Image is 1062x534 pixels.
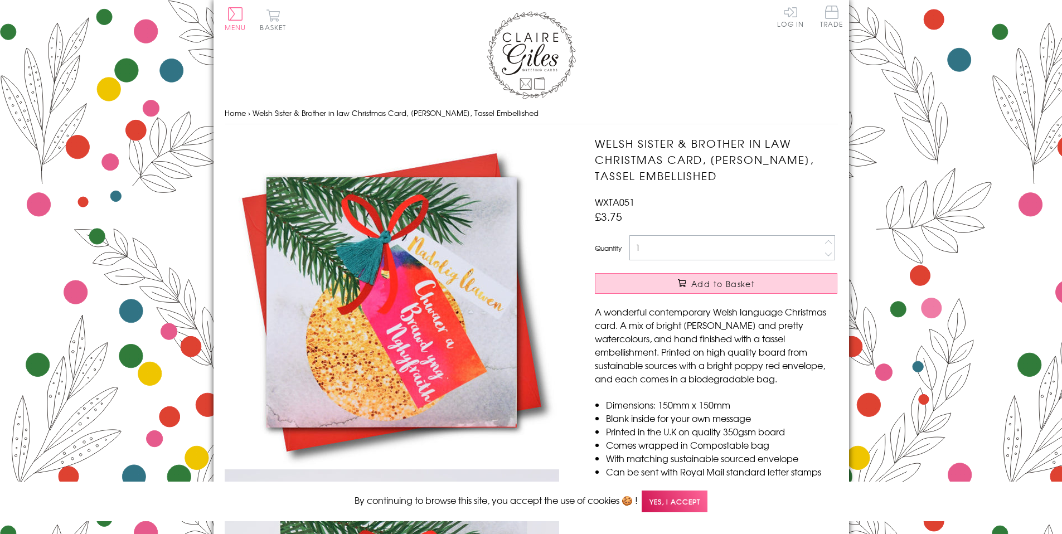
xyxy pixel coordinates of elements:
nav: breadcrumbs [225,102,838,125]
span: £3.75 [595,208,622,224]
span: › [248,108,250,118]
li: Dimensions: 150mm x 150mm [606,398,837,411]
button: Menu [225,7,246,31]
span: Welsh Sister & Brother in law Christmas Card, [PERSON_NAME], Tassel Embellished [253,108,539,118]
span: Menu [225,22,246,32]
li: With matching sustainable sourced envelope [606,452,837,465]
a: Home [225,108,246,118]
button: Basket [258,9,289,31]
span: Yes, I accept [642,491,707,512]
a: Trade [820,6,843,30]
span: WXTA051 [595,195,634,208]
span: Trade [820,6,843,27]
li: Comes wrapped in Compostable bag [606,438,837,452]
img: Welsh Sister & Brother in law Christmas Card, Nadolig Llawen, Tassel Embellished [225,135,559,469]
img: Claire Giles Greetings Cards [487,11,576,99]
h1: Welsh Sister & Brother in law Christmas Card, [PERSON_NAME], Tassel Embellished [595,135,837,183]
li: Can be sent with Royal Mail standard letter stamps [606,465,837,478]
label: Quantity [595,243,622,253]
li: Blank inside for your own message [606,411,837,425]
span: Add to Basket [691,278,755,289]
li: Printed in the U.K on quality 350gsm board [606,425,837,438]
button: Add to Basket [595,273,837,294]
a: Log In [777,6,804,27]
p: A wonderful contemporary Welsh language Christmas card. A mix of bright [PERSON_NAME] and pretty ... [595,305,837,385]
